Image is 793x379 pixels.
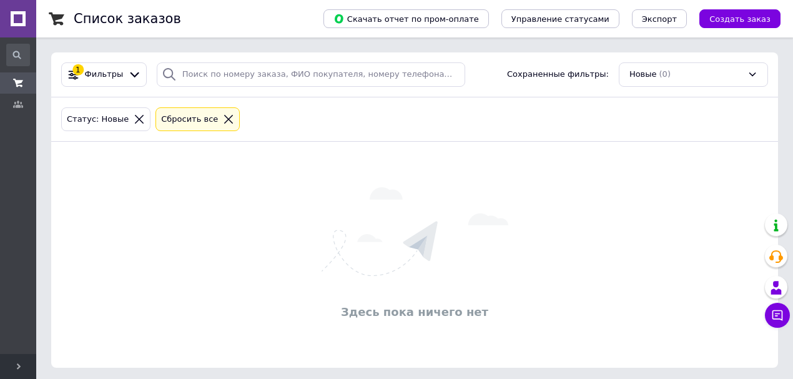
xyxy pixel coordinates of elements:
[511,14,609,24] span: Управление статусами
[85,69,124,81] span: Фильтры
[642,14,677,24] span: Экспорт
[765,303,790,328] button: Чат с покупателем
[57,304,772,320] div: Здесь пока ничего нет
[159,113,220,126] div: Сбросить все
[507,69,609,81] span: Сохраненные фильтры:
[709,14,771,24] span: Создать заказ
[687,14,781,23] a: Создать заказ
[72,64,84,76] div: 1
[64,113,131,126] div: Статус: Новые
[629,69,657,81] span: Новые
[333,13,479,24] span: Скачать отчет по пром-оплате
[157,62,465,87] input: Поиск по номеру заказа, ФИО покупателя, номеру телефона, Email, номеру накладной
[501,9,619,28] button: Управление статусами
[659,69,671,79] span: (0)
[699,9,781,28] button: Создать заказ
[74,11,181,26] h1: Список заказов
[632,9,687,28] button: Экспорт
[323,9,489,28] button: Скачать отчет по пром-оплате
